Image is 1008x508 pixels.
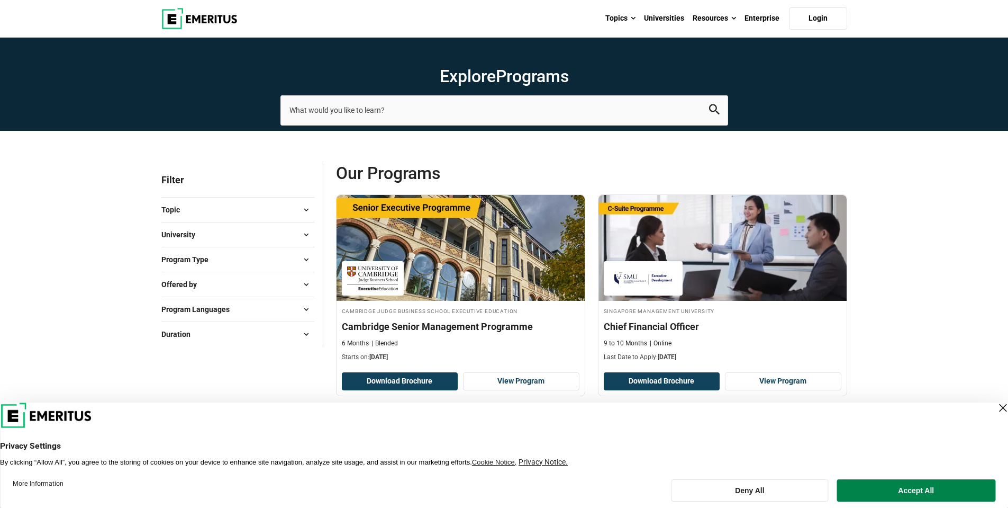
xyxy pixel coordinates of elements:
p: Last Date to Apply: [604,353,841,362]
span: Offered by [161,279,205,290]
p: 6 Months [342,339,369,348]
h4: Singapore Management University [604,306,841,315]
img: Cambridge Senior Management Programme | Online Business Management Course [337,195,585,301]
button: University [161,227,314,243]
span: Duration [161,328,199,340]
img: Chief Financial Officer | Online Leadership Course [598,195,847,301]
button: Download Brochure [342,372,458,390]
button: Topic [161,202,314,218]
a: Login [789,7,847,30]
button: Program Languages [161,301,314,317]
h4: Cambridge Judge Business School Executive Education [342,306,579,315]
button: Offered by [161,277,314,292]
button: search [709,104,720,117]
span: Program Type [161,254,217,265]
span: Program Languages [161,304,238,315]
span: Programs [496,66,569,86]
p: Filter [161,163,314,197]
span: University [161,229,204,240]
p: Blended [371,339,398,348]
a: Business Management Course by Cambridge Judge Business School Executive Education - October 12, 2... [337,195,585,368]
a: View Program [463,372,579,390]
h1: Explore [280,66,728,87]
button: Download Brochure [604,372,720,390]
button: Duration [161,326,314,342]
p: Online [650,339,671,348]
a: search [709,107,720,117]
button: Program Type [161,252,314,268]
h4: Cambridge Senior Management Programme [342,320,579,333]
h4: Chief Financial Officer [604,320,841,333]
img: Singapore Management University [609,266,678,290]
span: [DATE] [658,353,676,361]
span: Our Programs [336,163,592,184]
span: [DATE] [369,353,388,361]
img: Cambridge Judge Business School Executive Education [347,266,398,290]
p: Starts on: [342,353,579,362]
input: search-page [280,95,728,125]
p: 9 to 10 Months [604,339,647,348]
a: View Program [725,372,841,390]
a: Leadership Course by Singapore Management University - October 13, 2025 Singapore Management Univ... [598,195,847,368]
span: Topic [161,204,188,216]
